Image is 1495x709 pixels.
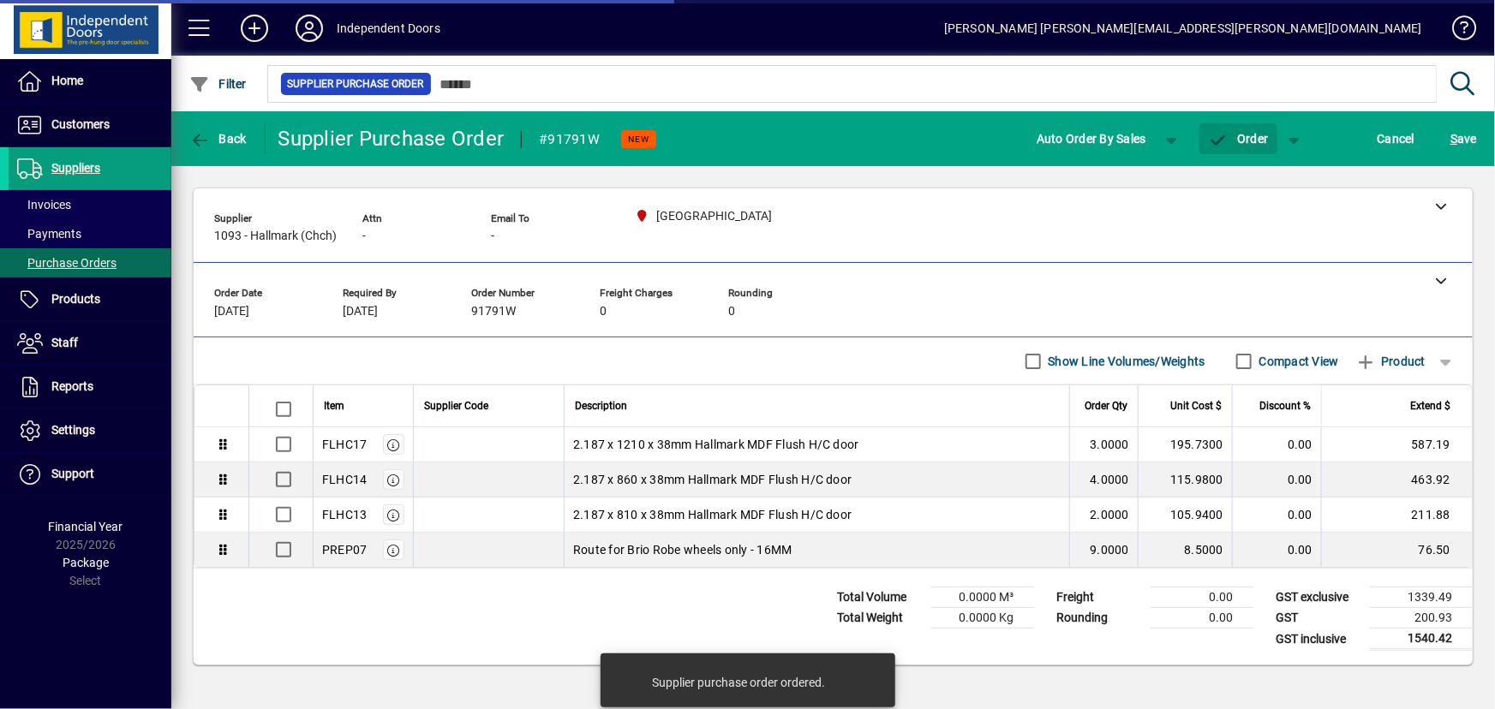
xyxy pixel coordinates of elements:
[1151,587,1253,608] td: 0.00
[1199,123,1277,154] button: Order
[1069,533,1138,567] td: 9.0000
[1321,462,1472,497] td: 463.92
[1373,123,1420,154] button: Cancel
[491,229,494,243] span: -
[17,227,81,241] span: Payments
[1321,533,1472,567] td: 76.50
[471,305,516,319] span: 91791W
[282,13,337,44] button: Profile
[278,125,505,152] div: Supplier Purchase Order
[214,229,337,243] span: 1093 - Hallmark (Chch)
[9,366,171,408] a: Reports
[1069,427,1138,462] td: 3.0000
[653,674,826,691] div: Supplier purchase order ordered.
[424,396,488,415] span: Supplier Code
[1069,497,1138,533] td: 2.0000
[931,587,1034,608] td: 0.0000 M³
[9,278,171,321] a: Products
[362,229,366,243] span: -
[9,60,171,103] a: Home
[214,305,249,319] span: [DATE]
[573,506,852,523] span: 2.187 x 810 x 38mm Hallmark MDF Flush H/C door
[539,126,600,153] div: #91791W
[1256,353,1339,370] label: Compact View
[51,336,78,349] span: Staff
[9,409,171,452] a: Settings
[1267,629,1370,650] td: GST inclusive
[1439,3,1474,59] a: Knowledge Base
[1410,396,1450,415] span: Extend $
[1446,123,1481,154] button: Save
[728,305,735,319] span: 0
[1170,396,1222,415] span: Unit Cost $
[1267,587,1370,608] td: GST exclusive
[322,471,368,488] div: FLHC14
[1208,132,1269,146] span: Order
[1151,608,1253,629] td: 0.00
[51,292,100,306] span: Products
[9,248,171,277] a: Purchase Orders
[1138,427,1232,462] td: 195.7300
[1232,497,1321,533] td: 0.00
[1048,587,1151,608] td: Freight
[9,219,171,248] a: Payments
[1138,533,1232,567] td: 8.5000
[1267,608,1370,629] td: GST
[9,453,171,496] a: Support
[575,396,627,415] span: Description
[227,13,282,44] button: Add
[1138,497,1232,533] td: 105.9400
[322,541,368,558] div: PREP07
[600,305,607,319] span: 0
[49,520,123,533] span: Financial Year
[9,104,171,146] a: Customers
[51,74,83,87] span: Home
[573,471,852,488] span: 2.187 x 860 x 38mm Hallmark MDF Flush H/C door
[322,506,368,523] div: FLHC13
[1259,396,1311,415] span: Discount %
[1370,629,1473,650] td: 1540.42
[9,322,171,365] a: Staff
[189,132,247,146] span: Back
[1450,125,1477,152] span: ave
[1378,125,1415,152] span: Cancel
[185,69,251,99] button: Filter
[51,161,100,175] span: Suppliers
[51,379,93,393] span: Reports
[1037,125,1146,152] span: Auto Order By Sales
[1356,348,1426,375] span: Product
[1348,346,1434,377] button: Product
[828,587,931,608] td: Total Volume
[9,190,171,219] a: Invoices
[944,15,1422,42] div: [PERSON_NAME] [PERSON_NAME][EMAIL_ADDRESS][PERSON_NAME][DOMAIN_NAME]
[185,123,251,154] button: Back
[1232,462,1321,497] td: 0.00
[1370,608,1473,629] td: 200.93
[573,541,792,558] span: Route for Brio Robe wheels only - 16MM
[931,608,1034,629] td: 0.0000 Kg
[1138,462,1232,497] td: 115.9800
[189,77,247,91] span: Filter
[51,117,110,131] span: Customers
[1045,353,1205,370] label: Show Line Volumes/Weights
[17,256,117,270] span: Purchase Orders
[63,556,109,569] span: Package
[628,134,649,145] span: NEW
[1450,132,1457,146] span: S
[51,467,94,480] span: Support
[171,123,266,154] app-page-header-button: Back
[1232,533,1321,567] td: 0.00
[337,15,440,42] div: Independent Doors
[1069,462,1138,497] td: 4.0000
[573,436,859,453] span: 2.187 x 1210 x 38mm Hallmark MDF Flush H/C door
[1048,608,1151,629] td: Rounding
[1085,396,1127,415] span: Order Qty
[288,75,424,92] span: Supplier Purchase Order
[343,305,378,319] span: [DATE]
[1028,123,1155,154] button: Auto Order By Sales
[1321,497,1472,533] td: 211.88
[1321,427,1472,462] td: 587.19
[828,608,931,629] td: Total Weight
[51,423,95,437] span: Settings
[322,436,368,453] div: FLHC17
